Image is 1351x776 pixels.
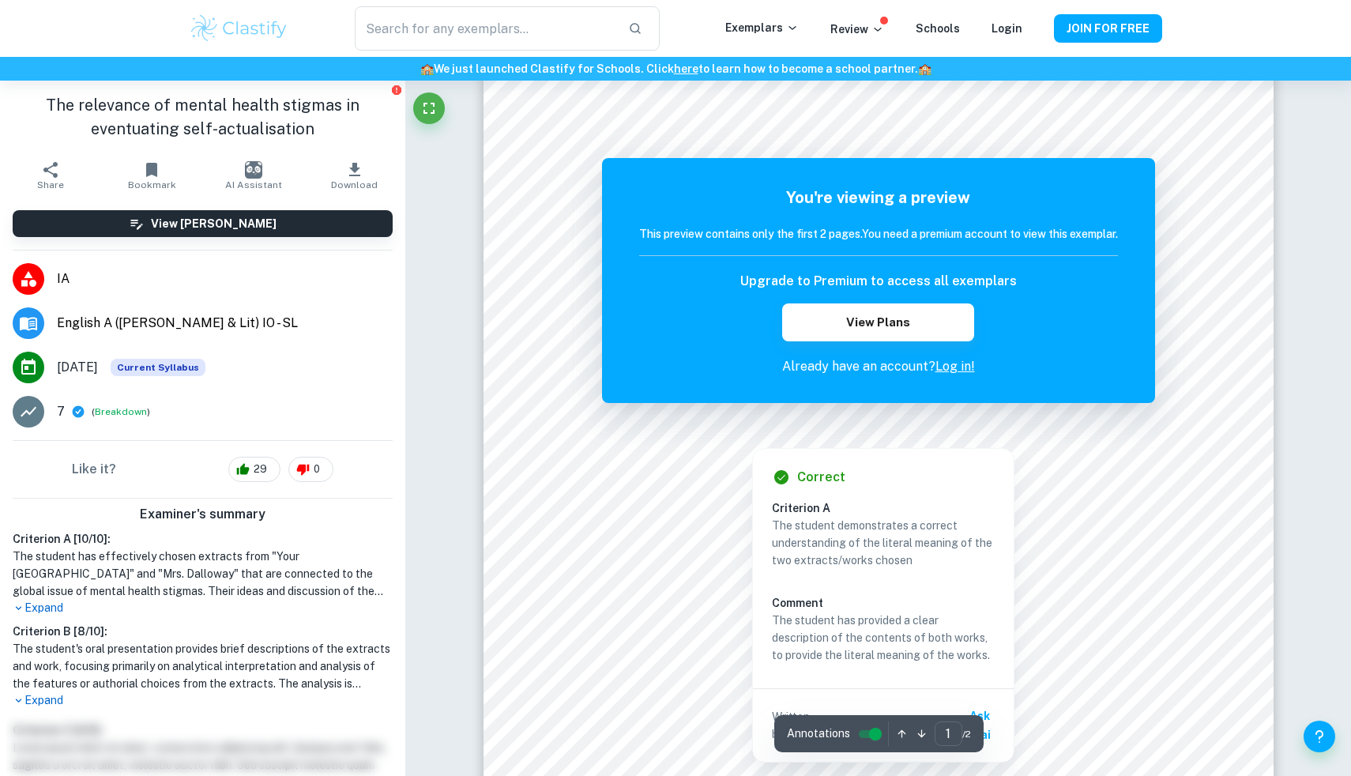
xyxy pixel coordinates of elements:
[13,692,393,709] p: Expand
[772,517,995,569] p: The student demonstrates a correct understanding of the literal meaning of the two extracts/works...
[13,210,393,237] button: View [PERSON_NAME]
[797,468,845,487] h6: Correct
[674,62,698,75] a: here
[962,727,971,741] span: / 2
[304,153,405,198] button: Download
[830,21,884,38] p: Review
[13,623,393,640] h6: Criterion B [ 8 / 10 ]:
[57,358,98,377] span: [DATE]
[57,402,65,421] p: 7
[13,640,393,692] h1: The student's oral presentation provides brief descriptions of the extracts and work, focusing pr...
[992,22,1022,35] a: Login
[37,179,64,190] span: Share
[13,530,393,548] h6: Criterion A [ 10 / 10 ]:
[413,92,445,124] button: Fullscreen
[128,179,176,190] span: Bookmark
[3,60,1348,77] h6: We just launched Clastify for Schools. Click to learn how to become a school partner.
[772,708,815,743] p: Written by
[57,314,393,333] span: English A ([PERSON_NAME] & Lit) IO - SL
[288,457,333,482] div: 0
[639,186,1118,209] h5: You're viewing a preview
[355,6,615,51] input: Search for any exemplars...
[151,215,277,232] h6: View [PERSON_NAME]
[13,600,393,616] p: Expand
[725,19,799,36] p: Exemplars
[72,460,116,479] h6: Like it?
[92,405,150,420] span: ( )
[639,225,1118,243] h6: This preview contains only the first 2 pages. You need a premium account to view this exemplar.
[331,179,378,190] span: Download
[1054,14,1162,43] button: JOIN FOR FREE
[245,161,262,179] img: AI Assistant
[935,359,975,374] a: Log in!
[95,405,147,419] button: Breakdown
[390,84,402,96] button: Report issue
[918,62,931,75] span: 🏫
[305,461,329,477] span: 0
[228,457,280,482] div: 29
[420,62,434,75] span: 🏫
[639,357,1118,376] p: Already have an account?
[111,359,205,376] div: This exemplar is based on the current syllabus. Feel free to refer to it for inspiration/ideas wh...
[245,461,276,477] span: 29
[934,702,1007,749] button: Ask Clai
[787,725,850,742] span: Annotations
[782,303,973,341] button: View Plans
[1304,721,1335,752] button: Help and Feedback
[111,359,205,376] span: Current Syllabus
[6,505,399,524] h6: Examiner's summary
[772,594,995,612] h6: Comment
[772,499,1007,517] h6: Criterion A
[57,269,393,288] span: IA
[203,153,304,198] button: AI Assistant
[101,153,202,198] button: Bookmark
[740,272,1017,291] h6: Upgrade to Premium to access all exemplars
[13,93,393,141] h1: The relevance of mental health stigmas in eventuating self-actualisation
[772,612,995,664] p: The student has provided a clear description of the contents of both works, to provide the litera...
[916,22,960,35] a: Schools
[225,179,282,190] span: AI Assistant
[189,13,289,44] img: Clastify logo
[13,548,393,600] h1: The student has effectively chosen extracts from "Your [GEOGRAPHIC_DATA]" and "Mrs. Dalloway" tha...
